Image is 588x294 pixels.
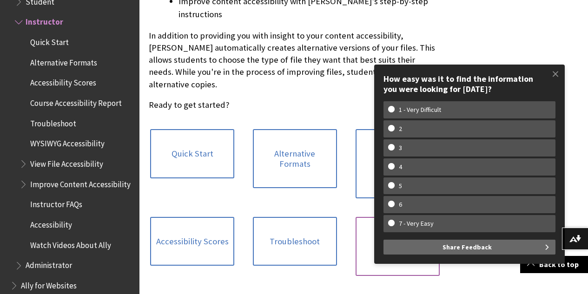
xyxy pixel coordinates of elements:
[388,106,452,114] w-span: 1 - Very Difficult
[30,156,103,169] span: View File Accessibility
[26,14,63,27] span: Instructor
[30,237,111,250] span: Watch Videos About Ally
[383,74,555,94] div: How easy was it to find the information you were looking for [DATE]?
[388,163,413,171] w-span: 4
[30,34,69,47] span: Quick Start
[150,129,234,178] a: Quick Start
[383,240,555,255] button: Share Feedback
[388,220,444,228] w-span: 7 - Very Easy
[30,95,122,108] span: Course Accessibility Report
[149,30,441,91] p: In addition to providing you with insight to your content accessibility, [PERSON_NAME] automatica...
[30,75,96,88] span: Accessibility Scores
[388,201,413,209] w-span: 6
[30,116,76,128] span: Troubleshoot
[388,125,413,133] w-span: 2
[26,258,72,270] span: Administrator
[520,256,588,273] a: Back to top
[30,55,97,67] span: Alternative Formats
[443,240,492,255] span: Share Feedback
[356,129,440,198] a: Course Accessibility Report
[149,99,441,111] p: Ready to get started?
[356,217,440,276] a: WYSIWYG Accessibility
[388,182,413,190] w-span: 5
[21,278,77,290] span: Ally for Websites
[388,144,413,152] w-span: 3
[30,136,105,149] span: WYSIWYG Accessibility
[30,217,72,229] span: Accessibility
[30,197,82,209] span: Instructor FAQs
[150,217,234,266] a: Accessibility Scores
[30,176,131,189] span: Improve Content Accessibility
[253,129,337,188] a: Alternative Formats
[253,217,337,266] a: Troubleshoot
